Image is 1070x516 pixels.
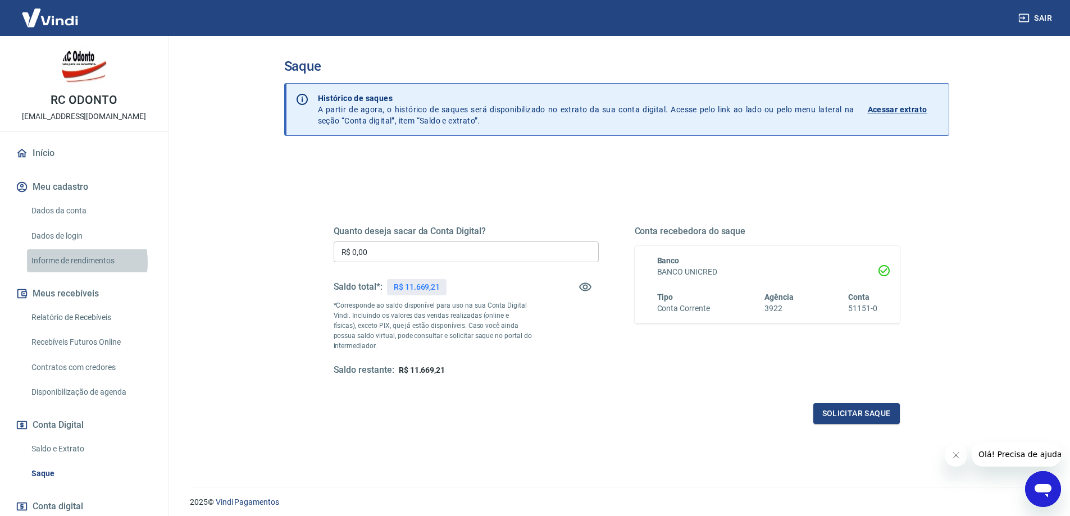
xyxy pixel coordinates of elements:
span: Olá! Precisa de ajuda? [7,8,94,17]
a: Início [13,141,154,166]
a: Saldo e Extrato [27,437,154,460]
a: Informe de rendimentos [27,249,154,272]
a: Dados da conta [27,199,154,222]
span: Agência [764,293,794,302]
h6: Conta Corrente [657,303,710,314]
img: Vindi [13,1,86,35]
button: Solicitar saque [813,403,900,424]
p: *Corresponde ao saldo disponível para uso na sua Conta Digital Vindi. Incluindo os valores das ve... [334,300,532,351]
a: Acessar extrato [868,93,940,126]
iframe: Mensagem da empresa [972,442,1061,467]
p: Histórico de saques [318,93,854,104]
button: Sair [1016,8,1057,29]
a: Relatório de Recebíveis [27,306,154,329]
img: 49cea3ed-fb81-459c-9363-e7554c74c361.jpeg [62,45,107,90]
button: Conta Digital [13,413,154,437]
span: Banco [657,256,680,265]
span: R$ 11.669,21 [399,366,445,375]
p: 2025 © [190,496,1043,508]
h5: Conta recebedora do saque [635,226,900,237]
p: RC ODONTO [51,94,117,106]
a: Disponibilização de agenda [27,381,154,404]
h6: BANCO UNICRED [657,266,877,278]
p: [EMAIL_ADDRESS][DOMAIN_NAME] [22,111,146,122]
a: Dados de login [27,225,154,248]
button: Meus recebíveis [13,281,154,306]
a: Recebíveis Futuros Online [27,331,154,354]
a: Contratos com credores [27,356,154,379]
p: Acessar extrato [868,104,927,115]
p: R$ 11.669,21 [394,281,440,293]
p: A partir de agora, o histórico de saques será disponibilizado no extrato da sua conta digital. Ac... [318,93,854,126]
h3: Saque [284,58,949,74]
iframe: Fechar mensagem [945,444,967,467]
a: Vindi Pagamentos [216,497,279,506]
button: Meu cadastro [13,175,154,199]
h5: Quanto deseja sacar da Conta Digital? [334,226,599,237]
h5: Saldo total*: [334,281,383,293]
span: Conta [848,293,869,302]
a: Saque [27,462,154,485]
span: Tipo [657,293,673,302]
iframe: Botão para abrir a janela de mensagens [1025,471,1061,507]
h5: Saldo restante: [334,364,394,376]
h6: 51151-0 [848,303,877,314]
h6: 3922 [764,303,794,314]
span: Conta digital [33,499,83,514]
